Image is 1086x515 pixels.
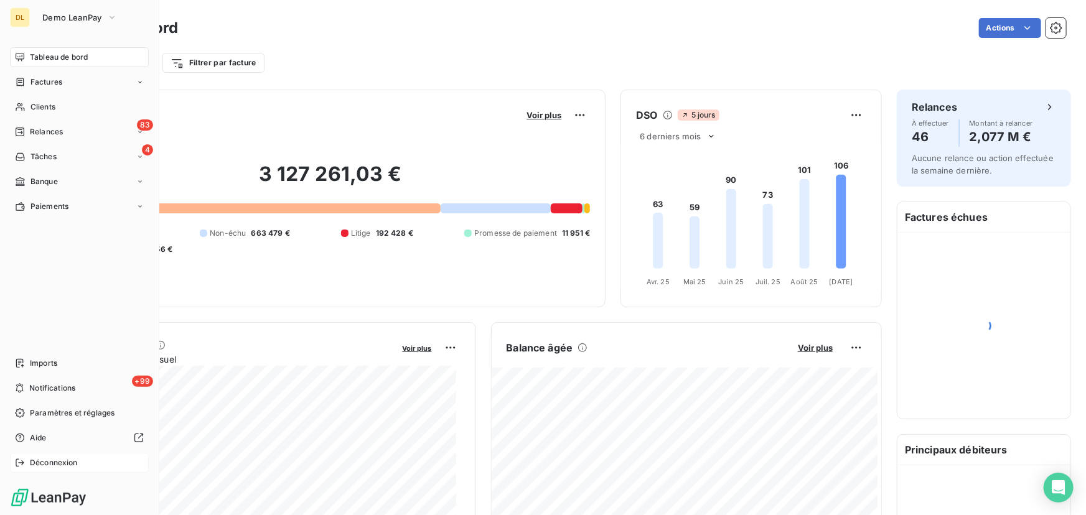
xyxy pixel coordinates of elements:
span: 5 jours [678,109,719,121]
span: Promesse de paiement [474,228,557,239]
tspan: Août 25 [791,277,818,286]
span: Voir plus [403,344,432,353]
span: Clients [30,101,55,113]
span: 663 479 € [251,228,289,239]
span: Imports [30,358,57,369]
span: À effectuer [912,119,949,127]
span: 83 [137,119,153,131]
h6: Relances [912,100,957,114]
div: DL [10,7,30,27]
span: 6 derniers mois [640,131,701,141]
a: Aide [10,428,149,448]
span: Notifications [29,383,75,394]
button: Actions [979,18,1041,38]
h2: 3 127 261,03 € [70,162,590,199]
tspan: Juil. 25 [756,277,780,286]
h4: 46 [912,127,949,147]
h6: Balance âgée [507,340,573,355]
h6: DSO [636,108,657,123]
img: Logo LeanPay [10,488,87,508]
span: Aide [30,432,47,443]
tspan: Juin 25 [719,277,744,286]
span: 11 951 € [562,228,590,239]
span: Paramètres et réglages [30,407,115,419]
span: +99 [132,376,153,387]
span: Relances [30,126,63,137]
tspan: Mai 25 [683,277,706,286]
tspan: [DATE] [830,277,853,286]
span: Déconnexion [30,457,78,468]
span: Litige [351,228,371,239]
span: Non-échu [210,228,246,239]
button: Voir plus [399,342,436,353]
span: Aucune relance ou action effectuée la semaine dernière. [912,153,1054,175]
button: Voir plus [794,342,836,353]
span: Montant à relancer [970,119,1033,127]
span: Chiffre d'affaires mensuel [70,353,394,366]
span: Banque [30,176,58,187]
span: Tâches [30,151,57,162]
div: Open Intercom Messenger [1044,473,1074,503]
span: Voir plus [527,110,561,120]
span: 192 428 € [376,228,413,239]
span: Voir plus [798,343,833,353]
span: 4 [142,144,153,155]
h6: Factures échues [897,202,1070,232]
h4: 2,077 M € [970,127,1033,147]
span: Paiements [30,201,68,212]
span: Demo LeanPay [42,12,102,22]
button: Filtrer par facture [162,53,264,73]
tspan: Avr. 25 [647,277,670,286]
span: Tableau de bord [30,52,88,63]
h6: Principaux débiteurs [897,435,1070,465]
span: Factures [30,77,62,88]
button: Voir plus [523,109,565,121]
